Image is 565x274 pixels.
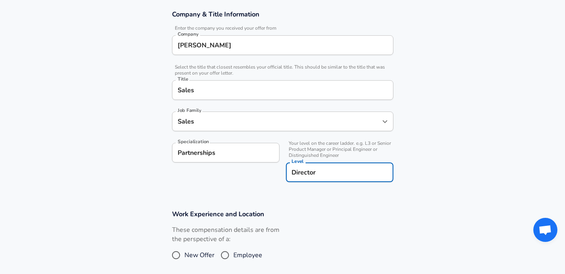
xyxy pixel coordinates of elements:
[172,25,393,31] span: Enter the company you received your offer from
[379,116,391,127] button: Open
[178,77,188,81] label: Title
[178,108,201,113] label: Job Family
[172,64,393,76] span: Select the title that closest resembles your official title. This should be similar to the title ...
[286,140,393,158] span: Your level on the career ladder. e.g. L3 or Senior Product Manager or Principal Engineer or Disti...
[176,115,378,128] input: Software Engineer
[172,10,393,19] h3: Company & Title Information
[176,39,390,51] input: Google
[290,166,390,179] input: L3
[172,209,393,219] h3: Work Experience and Location
[178,139,209,144] label: Specialization
[292,159,304,164] label: Level
[172,143,279,162] input: Specialization
[233,250,262,260] span: Employee
[178,32,198,37] label: Company
[184,250,215,260] span: New Offer
[533,218,557,242] div: Open chat
[176,84,390,96] input: Software Engineer
[172,225,279,244] label: These compensation details are from the perspective of a:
